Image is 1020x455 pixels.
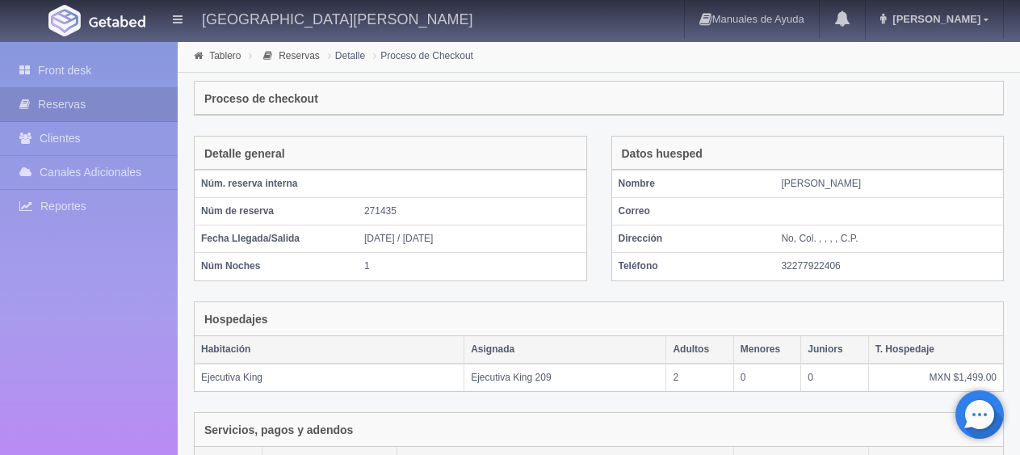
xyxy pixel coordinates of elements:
[774,253,1003,280] td: 32277922406
[48,5,81,36] img: Getabed
[195,225,358,253] th: Fecha Llegada/Salida
[209,50,241,61] a: Tablero
[358,253,586,280] td: 1
[612,225,775,253] th: Dirección
[202,8,472,28] h4: [GEOGRAPHIC_DATA][PERSON_NAME]
[195,198,358,225] th: Núm de reserva
[801,364,868,391] td: 0
[622,148,703,160] h4: Datos huesped
[195,364,464,391] td: Ejecutiva King
[774,171,1003,198] td: [PERSON_NAME]
[195,253,358,280] th: Núm Noches
[89,15,145,27] img: Getabed
[774,225,1003,253] td: No, Col. , , , , C.P.
[204,148,285,160] h4: Detalle general
[279,50,320,61] a: Reservas
[733,336,800,364] th: Menores
[733,364,800,391] td: 0
[358,225,586,253] td: [DATE] / [DATE]
[464,364,666,391] td: Ejecutiva King 209
[888,13,980,25] span: [PERSON_NAME]
[195,336,464,364] th: Habitación
[204,424,353,436] h4: Servicios, pagos y adendos
[666,336,733,364] th: Adultos
[801,336,868,364] th: Juniors
[868,336,1003,364] th: T. Hospedaje
[204,314,268,326] h4: Hospedajes
[612,253,775,280] th: Teléfono
[612,198,775,225] th: Correo
[868,364,1003,391] td: MXN $1,499.00
[358,198,586,225] td: 271435
[324,48,369,63] li: Detalle
[464,336,666,364] th: Asignada
[612,171,775,198] th: Nombre
[369,48,477,63] li: Proceso de Checkout
[666,364,733,391] td: 2
[204,93,318,105] h4: Proceso de checkout
[195,171,358,198] th: Núm. reserva interna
